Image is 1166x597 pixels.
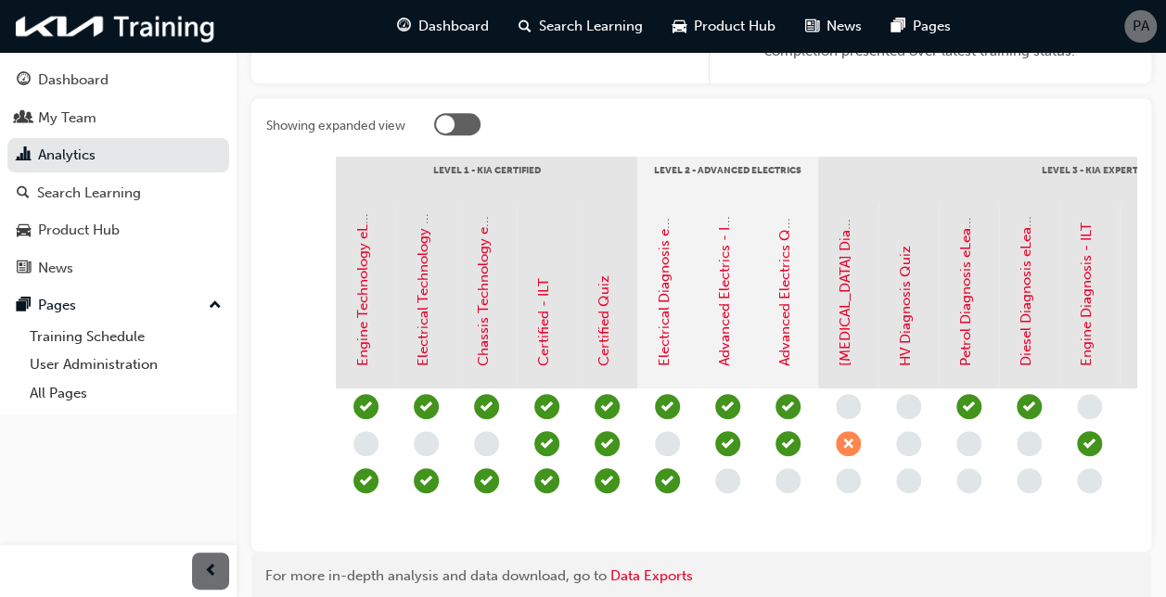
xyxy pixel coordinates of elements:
[9,7,223,45] img: kia-training
[656,172,673,366] a: Electrical Diagnosis eLearning
[1078,222,1095,366] a: Engine Diagnosis - ILT
[38,295,76,316] div: Pages
[382,7,504,45] a: guage-iconDashboard
[694,16,775,37] span: Product Hub
[336,157,637,203] div: Level 1 - Kia Certified
[897,246,914,366] a: HV Diagnosis Quiz
[837,156,853,366] a: [MEDICAL_DATA] Diagnosis - ILT
[353,468,378,493] span: learningRecordVerb_PASS-icon
[534,431,559,456] span: learningRecordVerb_ATTEND-icon
[22,350,229,379] a: User Administration
[38,258,73,279] div: News
[896,468,921,493] span: learningRecordVerb_NONE-icon
[7,101,229,135] a: My Team
[209,294,222,318] span: up-icon
[535,278,552,366] a: Certified - ILT
[836,394,861,419] span: learningRecordVerb_NONE-icon
[475,171,492,366] a: Chassis Technology eLearning
[637,157,818,203] div: Level 2 - Advanced Electrics
[7,251,229,286] a: News
[414,431,439,456] span: learningRecordVerb_NONE-icon
[7,176,229,210] a: Search Learning
[353,394,378,419] span: learningRecordVerb_PASS-icon
[1017,468,1042,493] span: learningRecordVerb_NONE-icon
[17,147,31,164] span: chart-icon
[836,468,861,493] span: learningRecordVerb_NONE-icon
[353,431,378,456] span: learningRecordVerb_NONE-icon
[474,431,499,456] span: learningRecordVerb_NONE-icon
[595,394,620,419] span: learningRecordVerb_PASS-icon
[204,560,218,583] span: prev-icon
[610,567,693,584] a: Data Exports
[534,468,559,493] span: learningRecordVerb_ATTEND-icon
[1077,468,1102,493] span: learningRecordVerb_NONE-icon
[474,394,499,419] span: learningRecordVerb_PASS-icon
[38,108,96,129] div: My Team
[1017,431,1042,456] span: learningRecordVerb_NONE-icon
[17,260,31,277] span: news-icon
[418,16,489,37] span: Dashboard
[22,379,229,408] a: All Pages
[7,288,229,323] button: Pages
[655,394,680,419] span: learningRecordVerb_PASS-icon
[414,394,439,419] span: learningRecordVerb_PASS-icon
[896,431,921,456] span: learningRecordVerb_NONE-icon
[22,323,229,351] a: Training Schedule
[764,21,1075,59] span: Dual data display; a green ring indicates a prior completion presented over latest training status.
[716,212,733,366] a: Advanced Electrics - ILT
[7,63,229,97] a: Dashboard
[519,15,532,38] span: search-icon
[7,138,229,172] a: Analytics
[805,15,819,38] span: news-icon
[1124,10,1157,43] button: PA
[17,222,31,239] span: car-icon
[415,160,431,366] a: Electrical Technology eLearning
[1018,193,1034,366] a: Diesel Diagnosis eLearning
[891,15,905,38] span: pages-icon
[775,468,801,493] span: learningRecordVerb_NONE-icon
[1133,16,1149,37] span: PA
[354,175,371,366] a: Engine Technology eLearning
[655,468,680,493] span: learningRecordVerb_PASS-icon
[7,213,229,248] a: Product Hub
[836,431,861,456] span: learningRecordVerb_ABSENT-icon
[414,468,439,493] span: learningRecordVerb_PASS-icon
[17,185,30,202] span: search-icon
[37,183,141,204] div: Search Learning
[1077,431,1102,456] span: learningRecordVerb_ATTEND-icon
[715,394,740,419] span: learningRecordVerb_ATTEND-icon
[38,220,120,241] div: Product Hub
[913,16,951,37] span: Pages
[7,59,229,288] button: DashboardMy TeamAnalyticsSearch LearningProduct HubNews
[956,468,981,493] span: learningRecordVerb_NONE-icon
[826,16,862,37] span: News
[1077,394,1102,419] span: learningRecordVerb_NONE-icon
[265,565,1137,587] div: For more in-depth analysis and data download, go to
[595,431,620,456] span: learningRecordVerb_PASS-icon
[17,72,31,89] span: guage-icon
[957,194,974,366] a: Petrol Diagnosis eLearning
[397,15,411,38] span: guage-icon
[776,210,793,366] a: Advanced Electrics Quiz
[896,394,921,419] span: learningRecordVerb_NONE-icon
[539,16,643,37] span: Search Learning
[956,394,981,419] span: learningRecordVerb_PASS-icon
[474,468,499,493] span: learningRecordVerb_PASS-icon
[715,431,740,456] span: learningRecordVerb_ATTEND-icon
[673,15,686,38] span: car-icon
[596,275,612,366] a: Certified Quiz
[534,394,559,419] span: learningRecordVerb_ATTEND-icon
[1017,394,1042,419] span: learningRecordVerb_PASS-icon
[956,431,981,456] span: learningRecordVerb_NONE-icon
[658,7,790,45] a: car-iconProduct Hub
[775,431,801,456] span: learningRecordVerb_PASS-icon
[17,110,31,127] span: people-icon
[655,431,680,456] span: learningRecordVerb_NONE-icon
[877,7,966,45] a: pages-iconPages
[775,394,801,419] span: learningRecordVerb_PASS-icon
[17,298,31,314] span: pages-icon
[504,7,658,45] a: search-iconSearch Learning
[266,117,405,135] div: Showing expanded view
